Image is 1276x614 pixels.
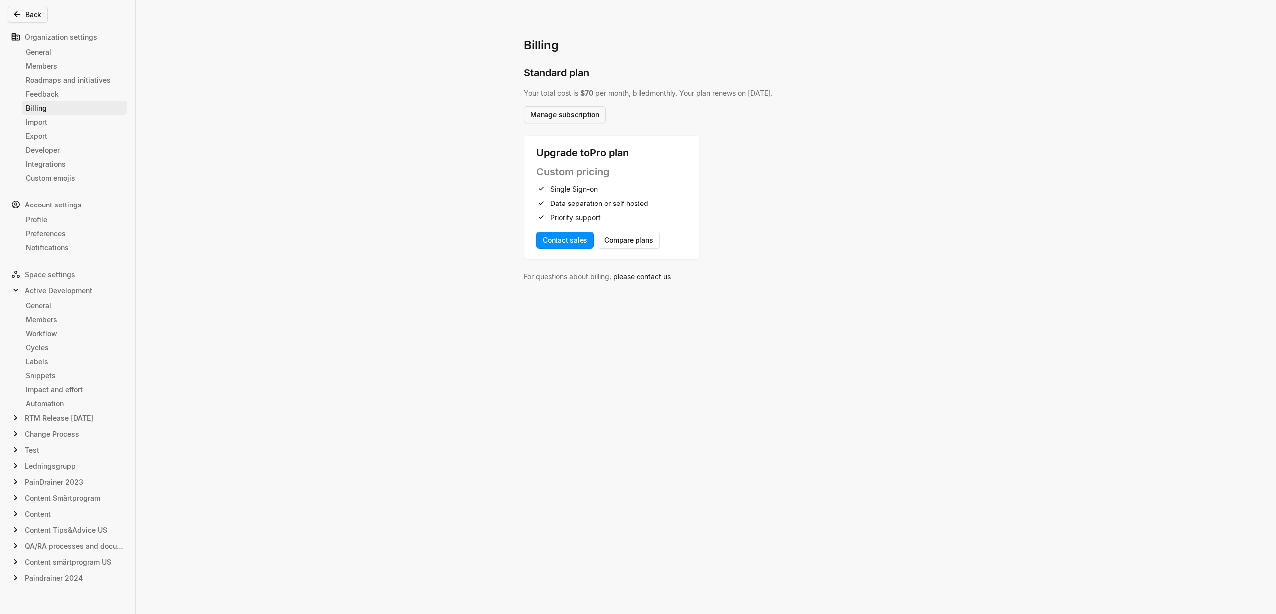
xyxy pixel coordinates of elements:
div: For questions about billing, [524,271,888,290]
span: Test [25,445,39,455]
div: Space settings [8,266,127,282]
a: Feedback [22,87,127,101]
a: Impact and effort [22,382,127,396]
a: Automation [22,396,127,410]
div: Members [26,61,123,71]
b: $ 70 [580,89,593,97]
a: Labels [22,354,127,368]
a: General [22,298,127,312]
span: Paindrainer 2024 [25,573,83,583]
div: Cycles [26,342,123,353]
div: Roadmaps and initiatives [26,75,123,85]
a: Cycles [22,340,127,354]
a: Import [22,115,127,129]
div: Members [26,314,123,325]
div: Profile [26,214,123,225]
a: Members [22,59,127,73]
div: Billing [26,103,123,113]
a: Developer [22,143,127,157]
div: Your total cost is per month, billed monthly . Your plan renews on [DATE] . [524,88,888,106]
button: Contact sales [536,232,594,249]
span: Active Development [25,285,92,296]
a: Members [22,312,127,326]
button: Manage subscription [524,106,606,123]
a: Export [22,129,127,143]
div: Account settings [8,197,127,212]
div: Feedback [26,89,123,99]
span: Content smärtprogram US [25,557,111,567]
span: RTM Release [DATE] [25,413,93,423]
div: Export [26,131,123,141]
div: Notifications [26,242,123,253]
div: Labels [26,356,123,367]
span: Single Sign-on [550,184,598,194]
button: Back [8,6,48,23]
span: PainDrainer 2023 [25,477,83,487]
div: Organization settings [8,29,127,45]
span: Data separation or self hosted [550,198,648,208]
div: Automation [26,398,123,409]
span: Ledningsgrupp [25,461,76,471]
a: General [22,45,127,59]
a: Profile [22,212,127,226]
div: Snippets [26,370,123,381]
a: Workflow [22,326,127,340]
span: Change Process [25,429,79,439]
div: Custom emojis [26,173,123,183]
div: Impact and effort [26,384,123,395]
div: Developer [26,145,123,155]
span: Content Tips&Advice US [25,525,107,535]
span: QA/RA processes and documents [25,541,124,551]
a: Notifications [22,240,127,254]
div: Workflow [26,328,123,339]
span: Content Smärtprogram [25,493,100,503]
div: Billing [524,37,888,66]
div: Upgrade to Pro plan [536,146,629,160]
a: Billing [22,101,127,115]
a: Snippets [22,368,127,382]
div: Import [26,117,123,127]
a: Custom emojis [22,171,127,185]
div: General [26,300,123,311]
a: Integrations [22,157,127,171]
span: Content [25,509,51,519]
div: Preferences [26,228,123,239]
button: Compare plans [598,232,659,249]
a: please contact us [613,272,671,281]
a: Roadmaps and initiatives [22,73,127,87]
a: Preferences [22,226,127,240]
div: Standard plan [524,66,888,88]
div: General [26,47,123,57]
div: Integrations [26,159,123,169]
div: Custom pricing [536,165,610,179]
span: Priority support [550,212,601,223]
